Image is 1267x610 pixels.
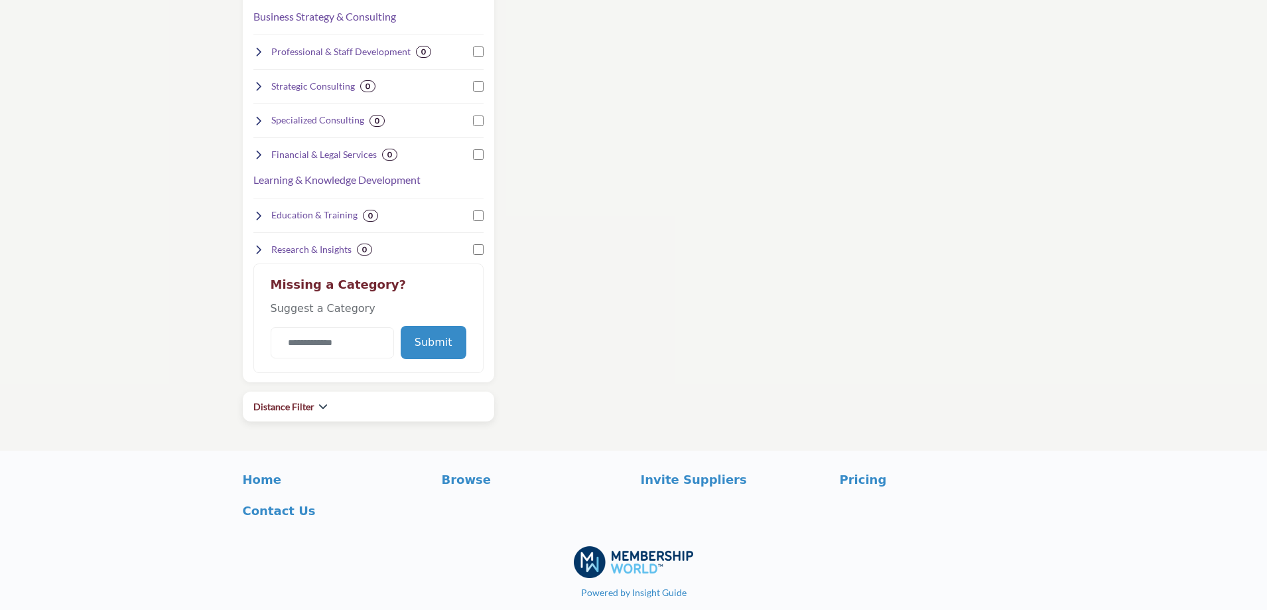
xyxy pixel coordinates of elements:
h4: Strategic Consulting : Management, operational, and governance consulting. [271,80,355,93]
div: 0 Results For Education & Training [363,210,378,222]
div: 0 Results For Research & Insights [357,244,372,256]
button: Business Strategy & Consulting [253,9,396,25]
div: 0 Results For Specialized Consulting [369,115,385,127]
a: Home [243,471,428,489]
div: 0 Results For Strategic Consulting [360,80,375,92]
div: 0 Results For Professional & Staff Development [416,46,431,58]
h4: Specialized Consulting : Product strategy, speaking, and niche services. [271,114,364,127]
input: Select Strategic Consulting checkbox [473,81,484,92]
h2: Missing a Category? [271,277,466,301]
input: Select Education & Training checkbox [473,210,484,221]
input: Select Research & Insights checkbox [473,244,484,255]
b: 0 [366,82,370,91]
button: Submit [401,326,466,359]
input: Category Name [271,327,394,358]
b: 0 [421,47,426,56]
h4: Financial & Legal Services : Accounting, compliance, and governance solutions. [271,148,377,161]
a: Pricing [840,471,1025,489]
button: Learning & Knowledge Development [253,172,421,188]
span: Suggest a Category [271,302,375,315]
a: Contact Us [243,502,428,520]
a: Powered by Insight Guide [581,587,687,598]
b: 0 [362,245,367,254]
img: No Site Logo [574,546,693,578]
input: Select Financial & Legal Services checkbox [473,149,484,160]
h4: Education & Training : Courses, workshops, and skill development. [271,208,358,222]
b: 0 [368,211,373,220]
div: 0 Results For Financial & Legal Services [382,149,397,161]
a: Browse [442,471,627,489]
input: Select Professional & Staff Development checkbox [473,46,484,57]
h4: Professional & Staff Development : Training, coaching, and leadership programs. [271,45,411,58]
h4: Research & Insights : Data, surveys, and market research. [271,243,352,256]
h2: Distance Filter [253,400,314,414]
b: 0 [375,116,379,125]
a: Invite Suppliers [641,471,826,489]
b: 0 [387,150,392,159]
input: Select Specialized Consulting checkbox [473,115,484,126]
